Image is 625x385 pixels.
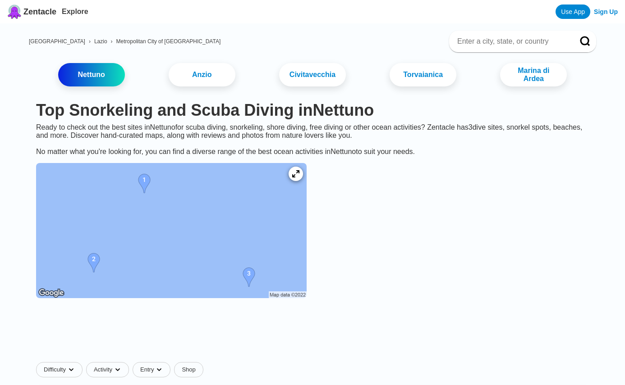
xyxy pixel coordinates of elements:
[556,5,590,19] a: Use App
[29,156,314,307] a: Nettuno dive site map
[23,7,56,17] span: Zentacle
[114,366,121,373] img: dropdown caret
[68,366,75,373] img: dropdown caret
[7,5,22,19] img: Zentacle logo
[169,63,235,86] a: Anzio
[44,366,66,373] span: Difficulty
[7,5,56,19] a: Zentacle logoZentacle
[94,366,112,373] span: Activity
[456,37,567,46] input: Enter a city, state, or country
[29,38,85,45] a: [GEOGRAPHIC_DATA]
[36,362,86,377] button: Difficultydropdown caret
[36,101,589,120] h1: Top Snorkeling and Scuba Diving in Nettuno
[29,123,596,156] div: Ready to check out the best sites in Nettuno for scuba diving, snorkeling, shore diving, free div...
[279,63,346,86] a: Civitavecchia
[594,8,618,15] a: Sign Up
[140,366,154,373] span: Entry
[174,362,203,377] a: Shop
[86,362,133,377] button: Activitydropdown caret
[500,63,567,86] a: Marina di Ardea
[36,163,307,298] img: Nettuno dive site map
[94,38,107,45] a: Lazio
[89,38,91,45] span: ›
[58,63,125,86] a: Nettuno
[156,366,163,373] img: dropdown caret
[111,38,113,45] span: ›
[62,8,88,15] a: Explore
[116,38,221,45] a: Metropolitan City of [GEOGRAPHIC_DATA]
[133,362,174,377] button: Entrydropdown caret
[390,63,456,86] a: Torvaianica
